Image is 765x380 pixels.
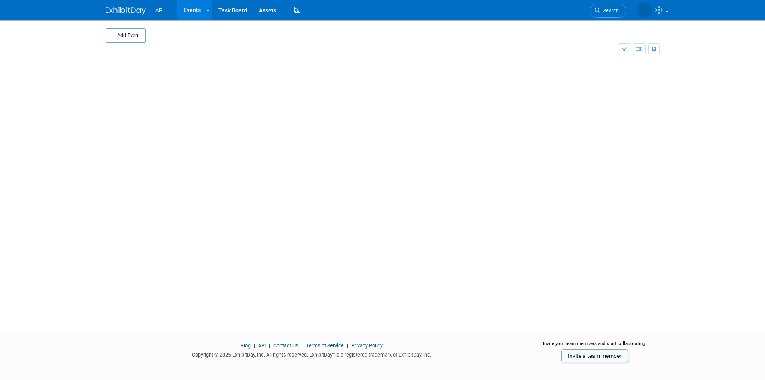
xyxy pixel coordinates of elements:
span: | [267,343,272,349]
span: | [252,343,257,349]
span: Search [600,8,619,14]
span: | [345,343,350,349]
a: Invite a team member [561,349,628,362]
a: Terms of Service [306,343,344,349]
a: Privacy Policy [351,343,383,349]
a: API [258,343,266,349]
a: Search [590,4,626,18]
img: ExhibitDay [106,7,146,15]
button: Add Event [106,28,146,43]
a: Blog [241,343,251,349]
img: Kinnidy Orr [637,3,652,18]
span: | [300,343,305,349]
div: Invite your team members and start collaborating: [530,340,660,352]
div: Copyright © 2025 ExhibitDay, Inc. All rights reserved. ExhibitDay is a registered trademark of Ex... [106,349,518,359]
span: AFL [155,7,166,14]
sup: ® [333,351,335,356]
a: Contact Us [273,343,298,349]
